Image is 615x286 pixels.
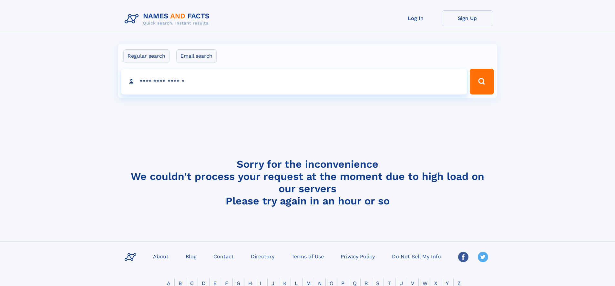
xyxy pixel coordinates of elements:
img: Logo Names and Facts [122,10,215,28]
a: Terms of Use [289,251,326,261]
a: Blog [183,251,199,261]
h4: Sorry for the inconvenience We couldn't process your request at the moment due to high load on ou... [122,158,493,207]
a: About [150,251,171,261]
img: Facebook [458,252,468,262]
a: Do Not Sell My Info [389,251,444,261]
button: Search Button [470,69,494,94]
a: Log In [390,10,442,26]
img: Twitter [478,252,488,262]
input: search input [121,69,467,94]
a: Contact [211,251,236,261]
a: Directory [248,251,277,261]
label: Regular search [123,49,169,63]
label: Email search [176,49,217,63]
a: Privacy Policy [338,251,377,261]
a: Sign Up [442,10,493,26]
